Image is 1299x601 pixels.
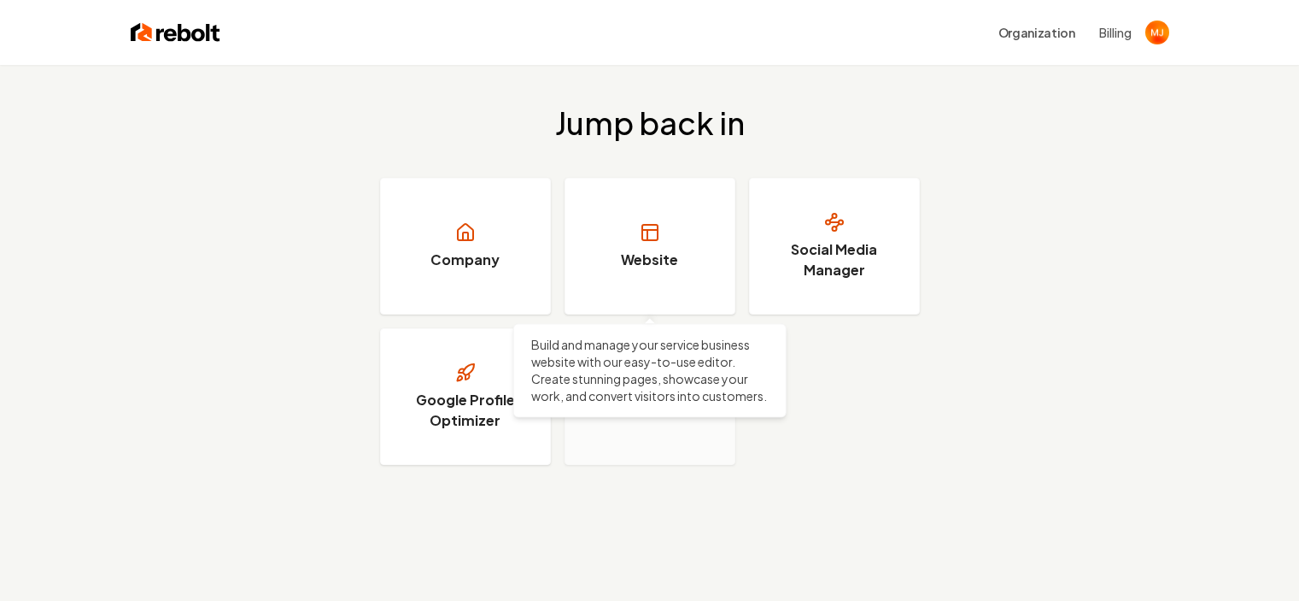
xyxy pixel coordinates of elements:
[988,17,1085,48] button: Organization
[565,178,735,315] a: Website
[770,239,898,280] h3: Social Media Manager
[1145,21,1169,44] img: Mike James
[531,336,769,404] p: Build and manage your service business website with our easy-to-use editor. Create stunning pages...
[380,328,551,465] a: Google Profile Optimizer
[401,390,530,431] h3: Google Profile Optimizer
[555,106,745,140] h2: Jump back in
[131,21,220,44] img: Rebolt Logo
[1099,24,1132,41] button: Billing
[749,178,920,315] a: Social Media Manager
[621,250,678,270] h3: Website
[1145,21,1169,44] button: Open user button
[430,250,500,270] h3: Company
[380,178,551,315] a: Company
